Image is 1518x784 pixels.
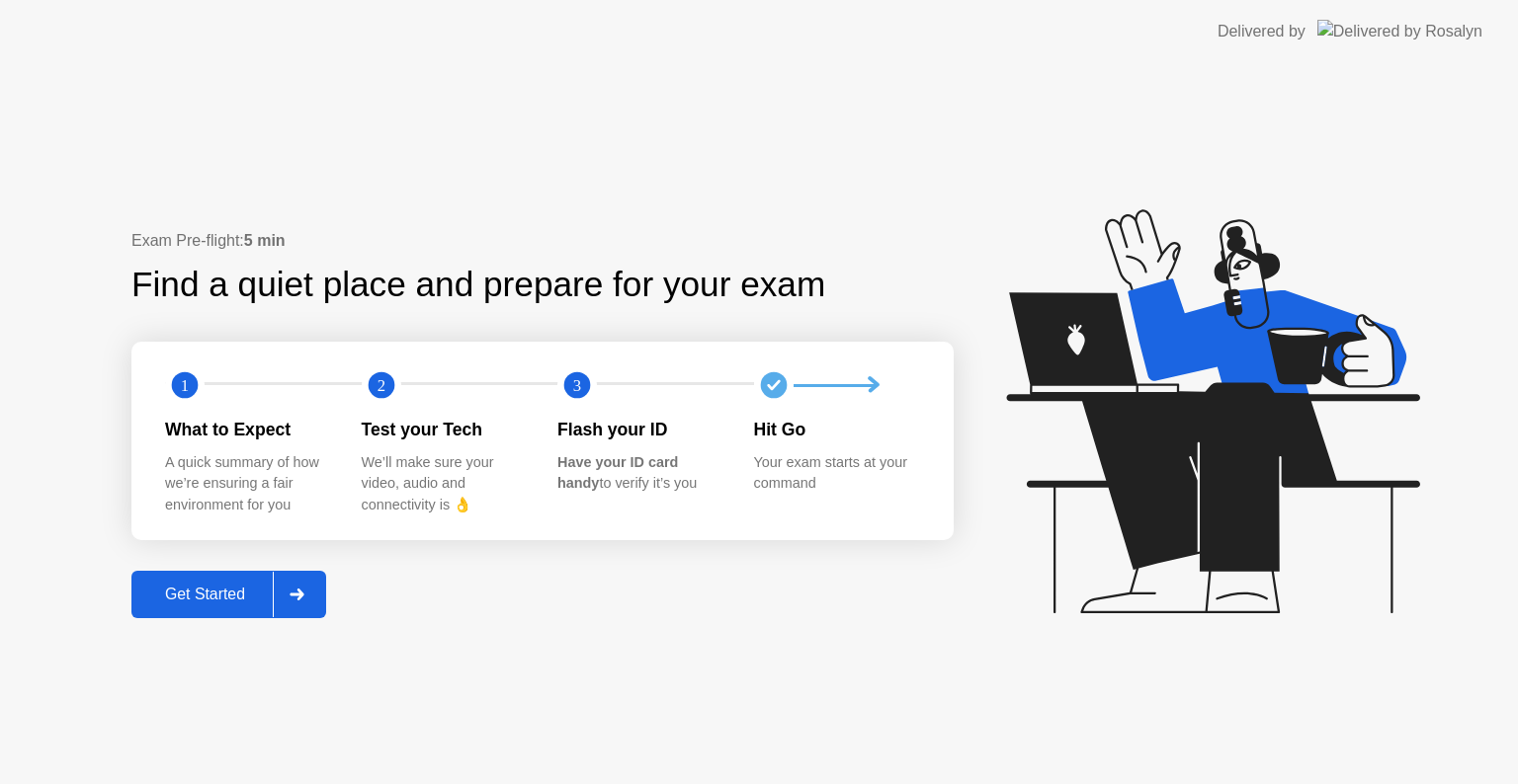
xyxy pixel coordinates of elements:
button: Get Started [131,571,326,618]
text: 1 [181,376,189,395]
div: We’ll make sure your video, audio and connectivity is 👌 [362,452,527,516]
div: Find a quiet place and prepare for your exam [131,259,828,311]
div: Hit Go [754,417,919,442]
div: A quick summary of how we’re ensuring a fair environment for you [165,452,330,516]
text: 3 [573,376,581,395]
div: Your exam starts at your command [754,452,919,495]
div: to verify it’s you [557,452,722,495]
b: Have your ID card handy [557,454,678,492]
div: Get Started [137,586,273,603]
div: Exam Pre-flight: [131,229,954,253]
div: What to Expect [165,417,330,442]
div: Delivered by [1218,20,1306,43]
img: Delivered by Rosalyn [1317,20,1482,42]
text: 2 [377,376,384,395]
b: 5 min [244,232,286,249]
div: Flash your ID [557,417,722,442]
div: Test your Tech [362,417,527,442]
